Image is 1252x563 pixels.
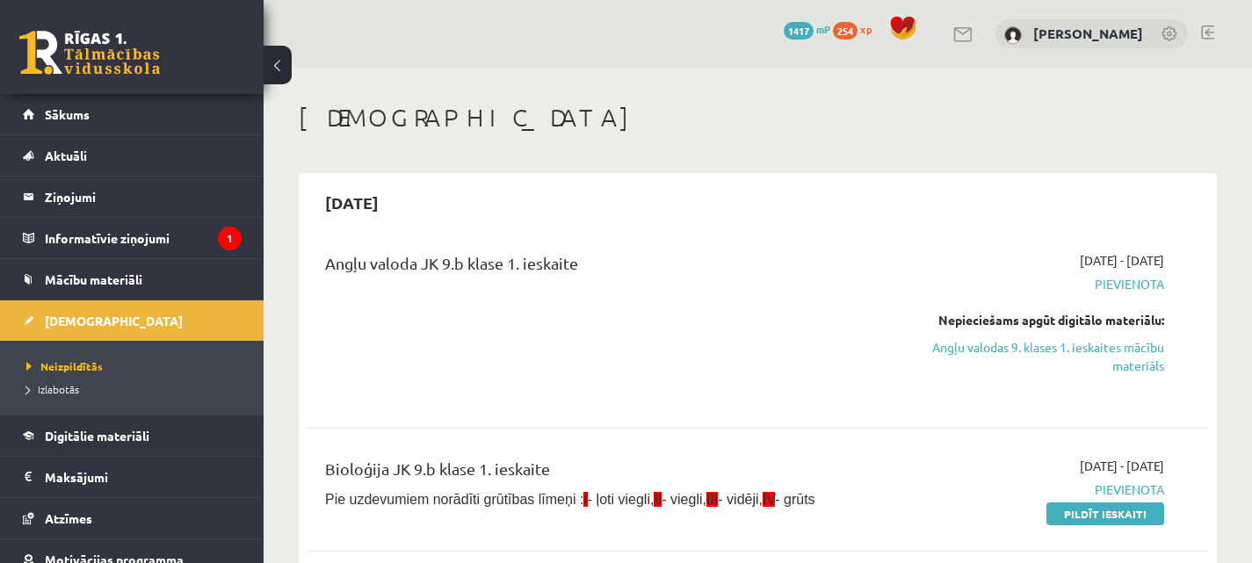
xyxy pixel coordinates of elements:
[325,251,876,284] div: Angļu valoda JK 9.b klase 1. ieskaite
[45,457,242,497] legend: Maksājumi
[1004,26,1022,44] img: Emīlija Rostoka
[26,359,103,373] span: Neizpildītās
[45,313,183,328] span: [DEMOGRAPHIC_DATA]
[816,22,830,36] span: mP
[19,31,160,75] a: Rīgas 1. Tālmācības vidusskola
[706,492,718,507] span: III
[45,218,242,258] legend: Informatīvie ziņojumi
[763,492,775,507] span: IV
[654,492,662,507] span: II
[26,382,79,396] span: Izlabotās
[23,135,242,176] a: Aktuāli
[26,381,246,397] a: Izlabotās
[833,22,880,36] a: 254 xp
[1080,457,1164,475] span: [DATE] - [DATE]
[23,218,242,258] a: Informatīvie ziņojumi1
[902,338,1164,375] a: Angļu valodas 9. klases 1. ieskaites mācību materiāls
[45,148,87,163] span: Aktuāli
[902,275,1164,293] span: Pievienota
[23,498,242,538] a: Atzīmes
[299,103,1217,133] h1: [DEMOGRAPHIC_DATA]
[23,177,242,217] a: Ziņojumi
[23,415,242,456] a: Digitālie materiāli
[833,22,858,40] span: 254
[902,480,1164,499] span: Pievienota
[860,22,872,36] span: xp
[325,492,815,507] span: Pie uzdevumiem norādīti grūtības līmeņi : - ļoti viegli, - viegli, - vidēji, - grūts
[784,22,830,36] a: 1417 mP
[1046,502,1164,525] a: Pildīt ieskaiti
[45,177,242,217] legend: Ziņojumi
[45,106,90,122] span: Sākums
[23,259,242,300] a: Mācību materiāli
[45,428,149,444] span: Digitālie materiāli
[902,311,1164,329] div: Nepieciešams apgūt digitālo materiālu:
[1033,25,1143,42] a: [PERSON_NAME]
[784,22,814,40] span: 1417
[45,510,92,526] span: Atzīmes
[26,358,246,374] a: Neizpildītās
[23,457,242,497] a: Maksājumi
[1080,251,1164,270] span: [DATE] - [DATE]
[23,300,242,341] a: [DEMOGRAPHIC_DATA]
[583,492,587,507] span: I
[325,457,876,489] div: Bioloģija JK 9.b klase 1. ieskaite
[308,182,396,223] h2: [DATE]
[23,94,242,134] a: Sākums
[218,227,242,250] i: 1
[45,271,142,287] span: Mācību materiāli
